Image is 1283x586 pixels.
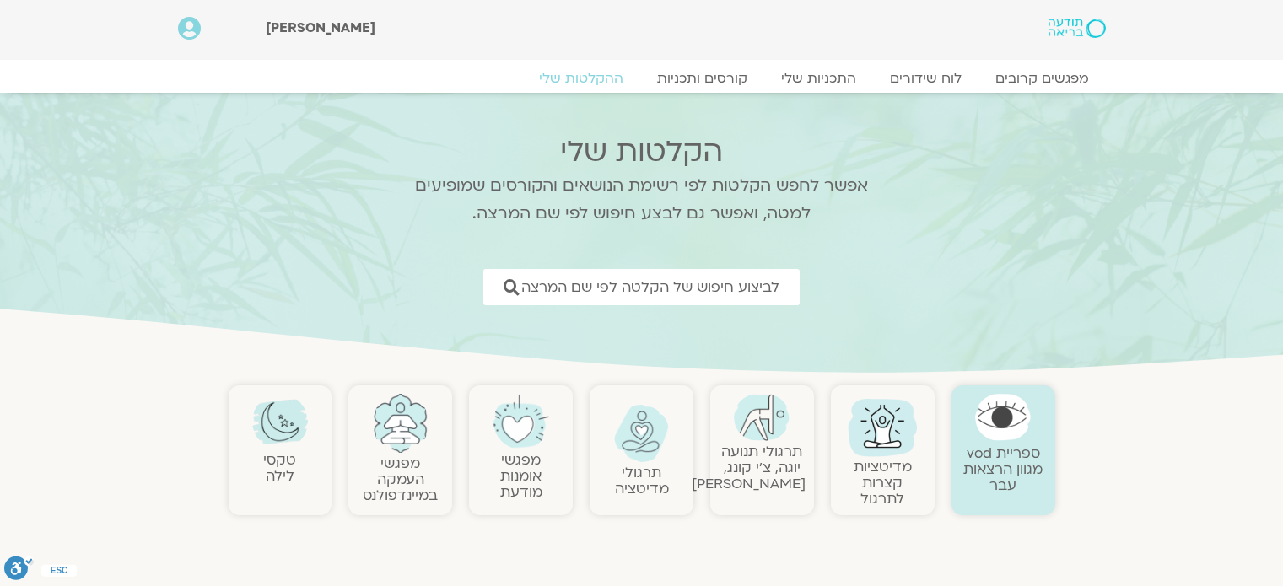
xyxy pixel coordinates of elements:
[393,135,891,169] h2: הקלטות שלי
[640,70,764,87] a: קורסים ותכניות
[978,70,1106,87] a: מפגשים קרובים
[963,444,1043,495] a: ספריית vodמגוון הרצאות עבר
[178,70,1106,87] nav: Menu
[692,442,806,493] a: תרגולי תנועהיוגה, צ׳י קונג, [PERSON_NAME]
[521,279,779,295] span: לביצוע חיפוש של הקלטה לפי שם המרצה
[615,463,669,498] a: תרגולימדיטציה
[483,269,800,305] a: לביצוע חיפוש של הקלטה לפי שם המרצה
[873,70,978,87] a: לוח שידורים
[764,70,873,87] a: התכניות שלי
[522,70,640,87] a: ההקלטות שלי
[266,19,375,37] span: [PERSON_NAME]
[500,450,542,502] a: מפגשיאומנות מודעת
[393,172,891,228] p: אפשר לחפש הקלטות לפי רשימת הנושאים והקורסים שמופיעים למטה, ואפשר גם לבצע חיפוש לפי שם המרצה.
[363,454,438,505] a: מפגשיהעמקה במיינדפולנס
[263,450,296,486] a: טקסילילה
[854,457,912,508] a: מדיטציות קצרות לתרגול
